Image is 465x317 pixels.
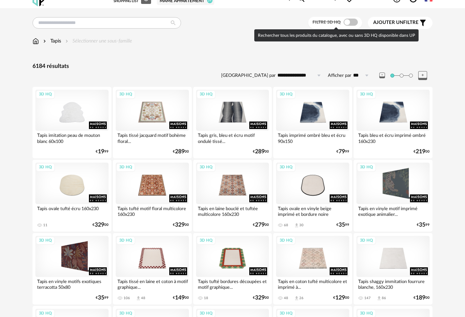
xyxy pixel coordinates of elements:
div: 147 [364,296,371,300]
div: 3D HQ [276,236,296,245]
a: 3D HQ Tapis gris, bleu et écru motif ondulé tissé... €28900 [193,87,272,158]
div: 18 [204,296,208,300]
div: Tapis tissé jacquard motif bohème floral... [116,131,189,145]
div: 11 [43,223,47,227]
div: 3D HQ [116,163,135,172]
div: 3D HQ [357,236,376,245]
div: 3D HQ [116,90,135,99]
span: 149 [175,296,185,300]
a: 3D HQ Tapis tufté motif floral multicolore 160x230 €32900 [113,160,192,231]
div: € 00 [173,149,189,154]
span: Download icon [294,296,299,301]
div: Tapis en vinyle motifs exotiques terracotta 50x80 [35,277,109,291]
a: 3D HQ Tapis tufté bordures découpées et motif graphique... 18 €32900 [193,233,272,304]
div: € 00 [414,149,430,154]
span: Download icon [376,296,382,301]
a: 3D HQ Tapis ovale tufté écru 160x230 11 €32900 [32,160,111,231]
div: 86 [382,296,386,300]
div: 3D HQ [196,163,216,172]
div: 3D HQ [276,163,296,172]
div: Tapis en laine bouclé et tuftée multicolore 160x230 [196,204,269,218]
a: 3D HQ Tapis en laine bouclé et tuftée multicolore 160x230 €27900 [193,160,272,231]
div: € 00 [414,296,430,300]
div: € 00 [333,296,349,300]
div: 3D HQ [196,90,216,99]
a: 3D HQ Tapis en vinyle motifs exotiques terracotta 50x80 €3599 [32,233,111,304]
div: € 00 [253,296,269,300]
div: Tapis imitation peau de mouton blanc 60x100 [35,131,109,145]
div: € 99 [336,223,349,227]
div: € 00 [253,223,269,227]
span: 35 [419,223,425,227]
label: Afficher par [328,73,351,79]
div: Rechercher tous les produits du catalogue, avec ou sans 3D HQ disponible dans UP [254,29,419,41]
div: Tapis bleu et écru imprimé ombré 160x230 [356,131,430,145]
span: 279 [255,223,265,227]
div: Tapis ovale tufté écru 160x230 [35,204,109,218]
span: 79 [339,149,345,154]
div: Tapis ovale en vinyle beige imprimé et bordure noire [276,204,349,218]
span: 289 [255,149,265,154]
div: 3D HQ [36,236,55,245]
span: Ajouter un [373,20,403,25]
a: 3D HQ Tapis imprimé ombré bleu et écru 90x150 €7999 [273,87,352,158]
div: 3D HQ [357,90,376,99]
span: 329 [95,223,104,227]
div: Tapis en vinyle motif imprimé exotique animalier... [356,204,430,218]
span: 329 [175,223,185,227]
div: Tapis tissé en laine et coton à motif graphique... [116,277,189,291]
a: 3D HQ Tapis imitation peau de mouton blanc 60x100 €1999 [32,87,111,158]
div: 48 [284,296,288,300]
div: € 99 [336,149,349,154]
a: 3D HQ Tapis en vinyle motif imprimé exotique animalier... €3599 [354,160,432,231]
a: 3D HQ Tapis en coton tufté multicolore et imprimé à... 48 Download icon 26 €12900 [273,233,352,304]
div: Tapis imprimé ombré bleu et écru 90x150 [276,131,349,145]
div: Tapis gris, bleu et écru motif ondulé tissé... [196,131,269,145]
div: Tapis en coton tufté multicolore et imprimé à... [276,277,349,291]
span: 189 [416,296,425,300]
div: 3D HQ [196,236,216,245]
span: Filter icon [419,19,427,27]
a: 3D HQ Tapis bleu et écru imprimé ombré 160x230 €21900 [354,87,432,158]
div: € 00 [92,223,109,227]
div: € 00 [173,296,189,300]
div: € 00 [173,223,189,227]
span: filtre [373,20,419,26]
img: svg+xml;base64,PHN2ZyB3aWR0aD0iMTYiIGhlaWdodD0iMTYiIHZpZXdCb3g9IjAgMCAxNiAxNiIgZmlsbD0ibm9uZSIgeG... [42,38,47,45]
button: Ajouter unfiltre Filter icon [368,17,432,29]
div: 3D HQ [36,163,55,172]
div: Tapis shaggy immitation fourrure blanche, 160x230 [356,277,430,291]
div: 68 [284,223,288,227]
div: € 00 [253,149,269,154]
span: Filtre 3D HQ [312,20,341,24]
div: 3D HQ [357,163,376,172]
span: Download icon [136,296,141,301]
div: € 99 [96,149,109,154]
img: svg+xml;base64,PHN2ZyB3aWR0aD0iMTYiIGhlaWdodD0iMTciIHZpZXdCb3g9IjAgMCAxNiAxNyIgZmlsbD0ibm9uZSIgeG... [32,38,39,45]
span: 219 [416,149,425,154]
div: 30 [299,223,304,227]
div: 26 [299,296,304,300]
span: 19 [98,149,104,154]
span: Download icon [294,223,299,228]
div: 3D HQ [276,90,296,99]
a: 3D HQ Tapis ovale en vinyle beige imprimé et bordure noire 68 Download icon 30 €3599 [273,160,352,231]
div: 48 [141,296,145,300]
div: 3D HQ [36,90,55,99]
div: Tapis tufté motif floral multicolore 160x230 [116,204,189,218]
div: € 99 [96,296,109,300]
a: 3D HQ Tapis tissé en laine et coton à motif graphique... 106 Download icon 48 €14900 [113,233,192,304]
label: [GEOGRAPHIC_DATA] par [221,73,276,79]
span: 35 [339,223,345,227]
div: 6184 résultats [32,63,432,70]
a: 3D HQ Tapis shaggy immitation fourrure blanche, 160x230 147 Download icon 86 €18900 [354,233,432,304]
div: 3D HQ [116,236,135,245]
a: 3D HQ Tapis tissé jacquard motif bohème floral... €28900 [113,87,192,158]
div: 106 [124,296,130,300]
div: Tapis [42,38,61,45]
span: 329 [255,296,265,300]
span: 35 [98,296,104,300]
div: Tapis tufté bordures découpées et motif graphique... [196,277,269,291]
span: 289 [175,149,185,154]
div: € 99 [417,223,430,227]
